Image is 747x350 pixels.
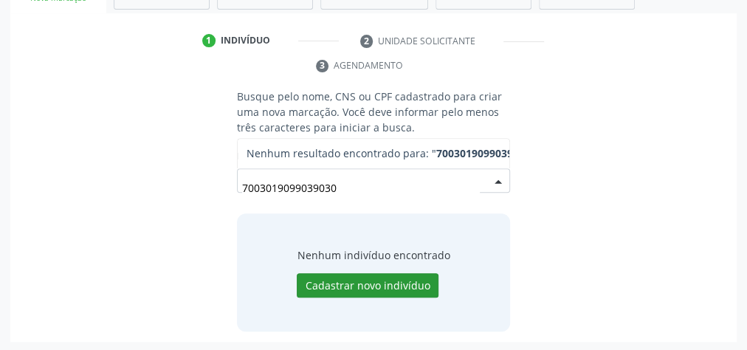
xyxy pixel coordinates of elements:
[202,34,216,47] div: 1
[221,34,270,47] div: Indivíduo
[242,174,480,203] input: Busque por nome, CNS ou CPF
[297,273,438,298] button: Cadastrar novo indivíduo
[297,247,450,263] div: Nenhum indivíduo encontrado
[237,89,510,135] p: Busque pelo nome, CNS ou CPF cadastrado para criar uma nova marcação. Você deve informar pelo men...
[247,146,535,160] span: Nenhum resultado encontrado para: " "
[436,146,531,160] strong: 7003019099039030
